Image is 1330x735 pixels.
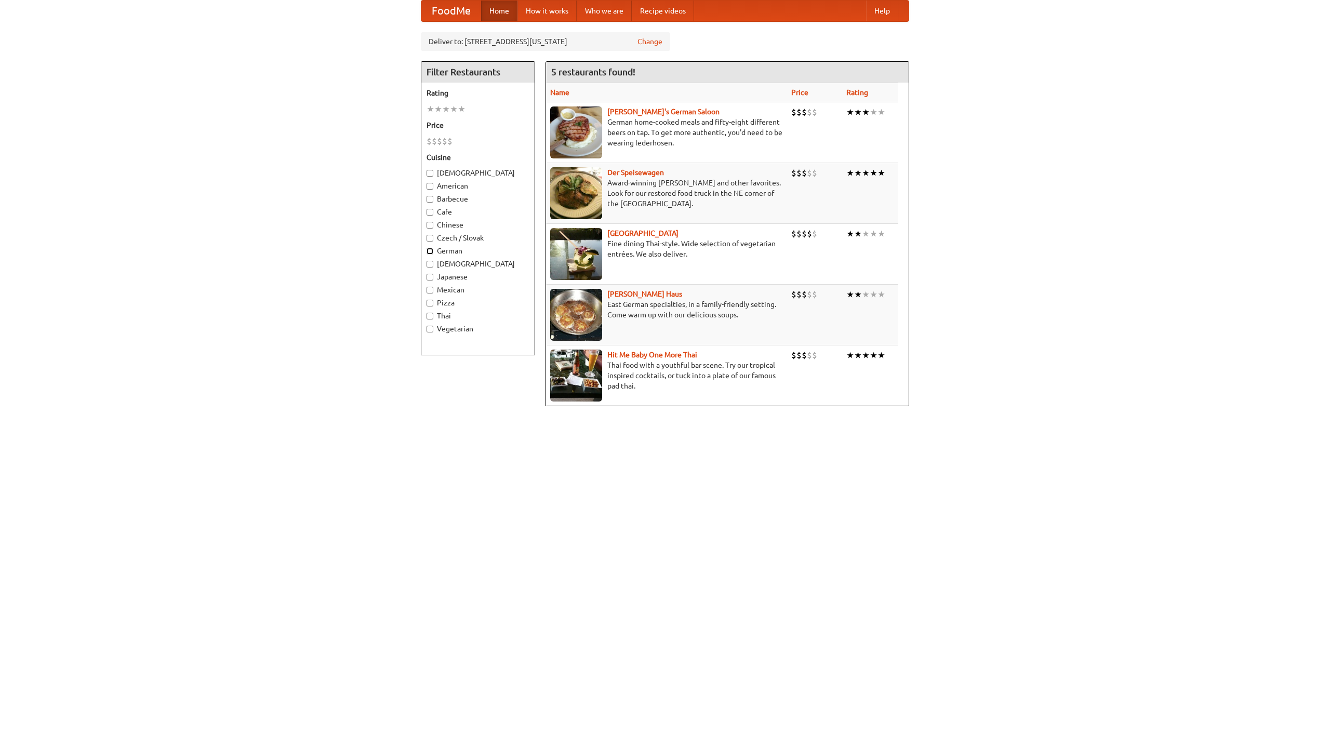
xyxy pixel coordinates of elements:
h4: Filter Restaurants [421,62,535,83]
a: FoodMe [421,1,481,21]
p: Fine dining Thai-style. Wide selection of vegetarian entrées. We also deliver. [550,238,783,259]
li: $ [796,289,802,300]
a: Hit Me Baby One More Thai [607,351,697,359]
li: ★ [870,289,877,300]
input: [DEMOGRAPHIC_DATA] [427,170,433,177]
a: Price [791,88,808,97]
label: Cafe [427,207,529,217]
li: $ [802,289,807,300]
img: satay.jpg [550,228,602,280]
li: $ [807,167,812,179]
li: $ [791,167,796,179]
p: East German specialties, in a family-friendly setting. Come warm up with our delicious soups. [550,299,783,320]
li: ★ [870,228,877,239]
li: $ [812,289,817,300]
li: ★ [862,167,870,179]
li: ★ [846,350,854,361]
li: $ [796,106,802,118]
a: Recipe videos [632,1,694,21]
ng-pluralize: 5 restaurants found! [551,67,635,77]
input: Mexican [427,287,433,293]
li: $ [791,289,796,300]
li: $ [796,167,802,179]
li: ★ [870,167,877,179]
a: Der Speisewagen [607,168,664,177]
li: ★ [854,106,862,118]
label: Thai [427,311,529,321]
img: kohlhaus.jpg [550,289,602,341]
li: ★ [427,103,434,115]
li: $ [791,228,796,239]
li: $ [802,228,807,239]
a: [GEOGRAPHIC_DATA] [607,229,679,237]
li: $ [447,136,453,147]
li: $ [432,136,437,147]
a: Rating [846,88,868,97]
li: $ [791,106,796,118]
li: ★ [877,228,885,239]
label: Japanese [427,272,529,282]
li: ★ [854,350,862,361]
li: ★ [870,106,877,118]
input: Chinese [427,222,433,229]
label: Pizza [427,298,529,308]
li: $ [807,106,812,118]
li: $ [807,289,812,300]
a: How it works [517,1,577,21]
li: ★ [877,350,885,361]
label: German [427,246,529,256]
li: ★ [846,167,854,179]
label: Chinese [427,220,529,230]
li: ★ [862,289,870,300]
li: ★ [434,103,442,115]
label: American [427,181,529,191]
label: [DEMOGRAPHIC_DATA] [427,168,529,178]
li: ★ [862,350,870,361]
label: [DEMOGRAPHIC_DATA] [427,259,529,269]
input: German [427,248,433,255]
label: Mexican [427,285,529,295]
input: Thai [427,313,433,319]
li: ★ [442,103,450,115]
input: Vegetarian [427,326,433,332]
li: $ [802,106,807,118]
li: ★ [877,106,885,118]
input: Japanese [427,274,433,280]
li: $ [796,228,802,239]
a: Help [866,1,898,21]
li: $ [812,167,817,179]
p: Award-winning [PERSON_NAME] and other favorites. Look for our restored food truck in the NE corne... [550,178,783,209]
li: ★ [854,289,862,300]
a: Change [637,36,662,47]
a: Name [550,88,569,97]
img: speisewagen.jpg [550,167,602,219]
li: $ [812,228,817,239]
li: ★ [854,167,862,179]
li: $ [802,167,807,179]
h5: Price [427,120,529,130]
li: $ [807,228,812,239]
h5: Cuisine [427,152,529,163]
label: Barbecue [427,194,529,204]
li: $ [791,350,796,361]
input: American [427,183,433,190]
li: ★ [854,228,862,239]
p: Thai food with a youthful bar scene. Try our tropical inspired cocktails, or tuck into a plate of... [550,360,783,391]
label: Vegetarian [427,324,529,334]
div: Deliver to: [STREET_ADDRESS][US_STATE] [421,32,670,51]
input: Pizza [427,300,433,306]
li: ★ [862,106,870,118]
li: ★ [862,228,870,239]
a: Who we are [577,1,632,21]
a: [PERSON_NAME] Haus [607,290,682,298]
li: ★ [877,289,885,300]
input: Cafe [427,209,433,216]
input: Czech / Slovak [427,235,433,242]
img: esthers.jpg [550,106,602,158]
li: $ [796,350,802,361]
h5: Rating [427,88,529,98]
